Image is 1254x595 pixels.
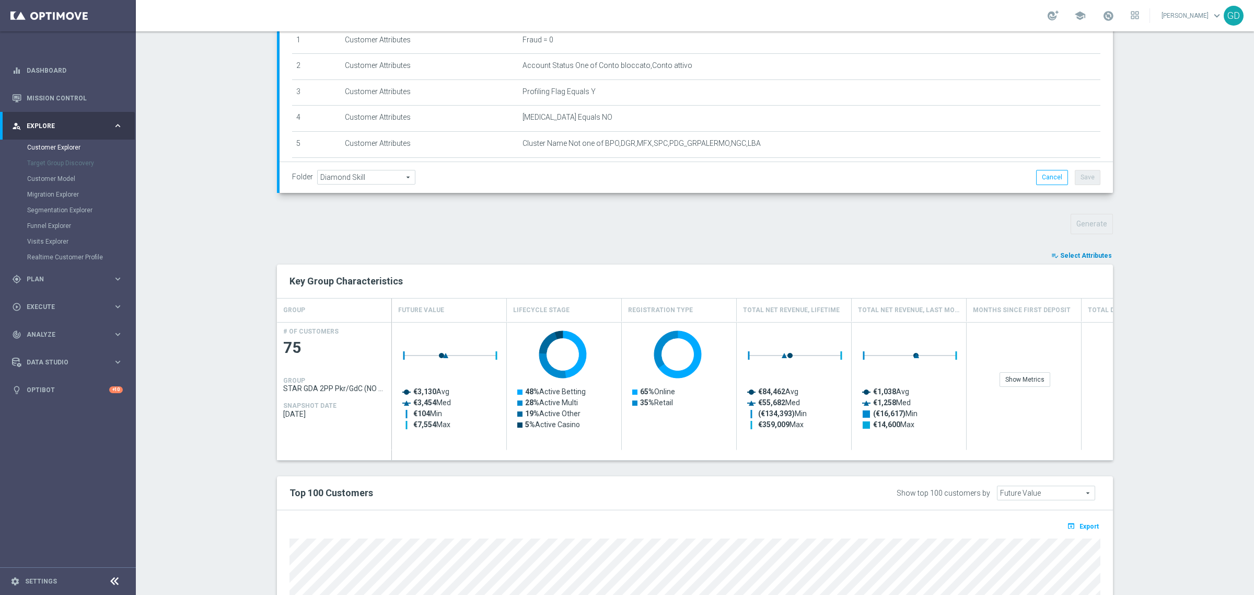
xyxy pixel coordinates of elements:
div: Plan [12,274,113,284]
tspan: (€16,617) [873,409,905,418]
a: Settings [25,578,57,585]
div: Visits Explorer [27,234,135,249]
h4: GROUP [283,301,305,319]
span: [MEDICAL_DATA] Equals NO [522,113,612,122]
text: Active Casino [525,420,580,429]
text: Max [873,420,914,429]
tspan: 19% [525,409,539,418]
i: keyboard_arrow_right [113,121,123,131]
div: Realtime Customer Profile [27,249,135,265]
div: Show top 100 customers by [897,489,990,498]
i: track_changes [12,330,21,339]
button: person_search Explore keyboard_arrow_right [11,122,123,130]
a: Segmentation Explorer [27,206,109,214]
i: playlist_add_check [1051,252,1059,259]
td: Customer Attributes [341,54,518,80]
h2: Key Group Characteristics [289,275,1100,288]
button: play_circle_outline Execute keyboard_arrow_right [11,303,123,311]
h4: Total Net Revenue, Lifetime [743,301,840,319]
span: STAR GDA 2PP Pkr/GdC (NO Verticalisti Pkr e GdC) [283,384,386,393]
h4: # OF CUSTOMERS [283,328,339,335]
text: Max [413,420,450,429]
text: Max [758,420,804,429]
tspan: €84,462 [758,387,785,396]
td: Customer Attributes [341,28,518,54]
button: track_changes Analyze keyboard_arrow_right [11,330,123,339]
tspan: (€134,393) [758,409,795,418]
i: open_in_browser [1067,522,1078,530]
td: Customer Attributes [341,106,518,132]
span: school [1074,10,1086,21]
h2: Top 100 Customers [289,487,756,499]
i: keyboard_arrow_right [113,302,123,312]
td: Customer Attributes [341,79,518,106]
h4: Months Since First Deposit [973,301,1071,319]
button: Generate [1071,214,1113,234]
tspan: €14,600 [873,420,900,429]
i: play_circle_outline [12,302,21,312]
tspan: 28% [525,398,539,407]
div: Migration Explorer [27,187,135,202]
button: Cancel [1036,170,1068,185]
td: 6 [292,157,341,184]
a: Funnel Explorer [27,222,109,230]
h4: SNAPSHOT DATE [283,402,336,409]
a: Customer Model [27,175,109,183]
div: Target Group Discovery [27,155,135,171]
td: Customer Attributes [341,131,518,157]
tspan: €359,009 [758,420,789,429]
span: Data Studio [27,359,113,365]
i: settings [10,577,20,586]
button: Mission Control [11,94,123,102]
a: Realtime Customer Profile [27,253,109,261]
button: equalizer Dashboard [11,66,123,75]
div: Customer Model [27,171,135,187]
button: open_in_browser Export [1065,519,1100,533]
tspan: 35% [640,398,654,407]
h4: Lifecycle Stage [513,301,570,319]
tspan: €1,038 [873,387,896,396]
i: person_search [12,121,21,131]
a: Optibot [27,376,109,404]
text: Retail [640,398,673,407]
text: Med [413,398,451,407]
tspan: 65% [640,387,654,396]
tspan: €55,682 [758,398,785,407]
td: 3 [292,79,341,106]
tspan: €3,130 [413,387,436,396]
h4: GROUP [283,377,305,384]
td: Customer Attributes [341,157,518,184]
span: Select Attributes [1060,252,1112,259]
tspan: 5% [525,420,535,429]
button: Data Studio keyboard_arrow_right [11,358,123,367]
div: lightbulb Optibot +10 [11,386,123,394]
div: Data Studio [12,358,113,367]
text: Avg [758,387,798,396]
h4: Future Value [398,301,444,319]
span: Explore [27,123,113,129]
div: Dashboard [12,56,123,84]
span: Account Status One of Conto bloccato,Conto attivo [522,61,692,70]
div: Segmentation Explorer [27,202,135,218]
span: 75 [283,338,386,358]
span: keyboard_arrow_down [1211,10,1223,21]
div: Show Metrics [1000,372,1050,387]
div: Execute [12,302,113,312]
span: Profiling Flag Equals Y [522,87,596,96]
tspan: €3,454 [413,398,437,407]
button: playlist_add_check Select Attributes [1050,250,1113,261]
i: lightbulb [12,385,21,395]
a: Dashboard [27,56,123,84]
div: gps_fixed Plan keyboard_arrow_right [11,275,123,283]
text: Min [758,409,807,418]
text: Active Betting [525,387,586,396]
a: [PERSON_NAME]keyboard_arrow_down [1160,8,1224,24]
text: Med [758,398,800,407]
text: Avg [873,387,909,396]
a: Mission Control [27,84,123,112]
td: 4 [292,106,341,132]
a: Migration Explorer [27,190,109,199]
